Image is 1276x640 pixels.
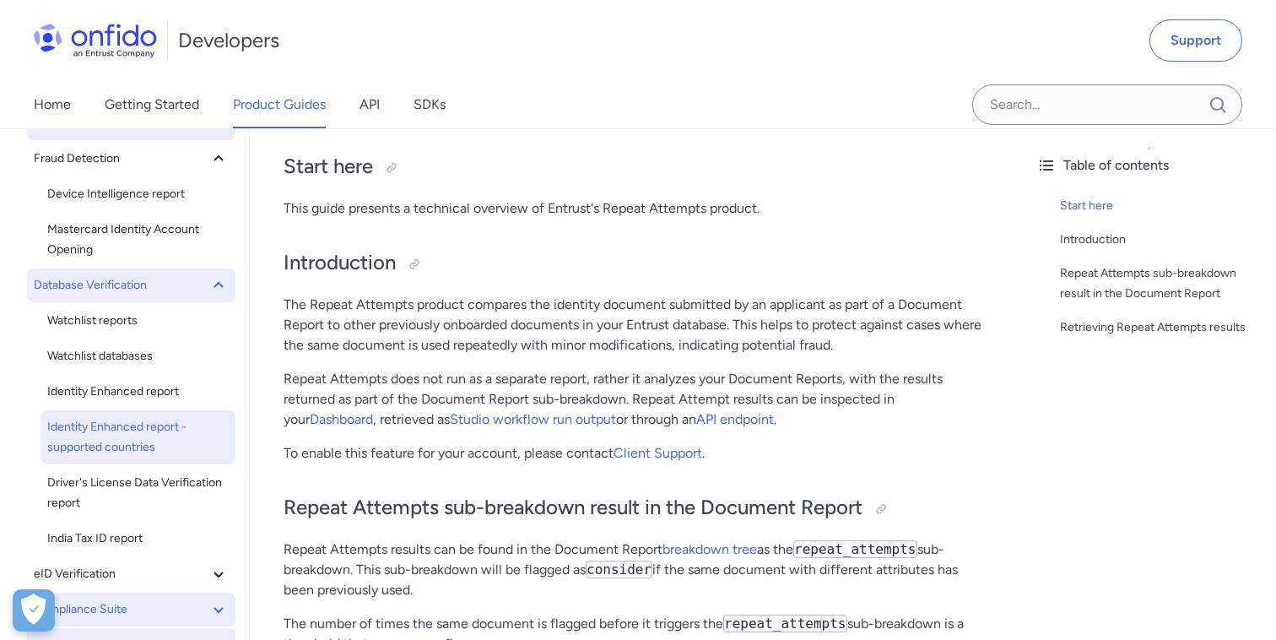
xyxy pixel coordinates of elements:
code: consider [586,561,652,578]
a: Repeat Attempts sub-breakdown result in the Document Report [1060,263,1262,304]
p: This guide presents a technical overview of Entrust's Repeat Attempts product. [284,198,989,219]
code: repeat_attempts [793,540,917,558]
a: Watchlist databases [41,339,235,373]
span: Mastercard Identity Account Opening [47,220,229,260]
a: Retrieving Repeat Attempts results [1060,317,1262,338]
div: Table of contents [1036,155,1262,176]
h1: Developers [178,27,279,54]
h2: Repeat Attempts sub-breakdown result in the Document Report [284,494,989,523]
a: Mastercard Identity Account Opening [41,213,235,267]
a: Driver's License Data Verification report [41,466,235,520]
a: Getting Started [105,81,199,128]
h2: Introduction [284,249,989,278]
button: eID Verification [27,557,235,591]
a: Dashboard [310,411,373,427]
a: Watchlist reports [41,304,235,338]
a: Client Support [614,445,702,461]
span: Database Verification [34,275,208,296]
input: Onfido search input field [972,84,1242,125]
a: Product Guides [233,81,326,128]
span: Identity Enhanced report [47,382,229,402]
div: Cookie Preferences [13,589,55,632]
img: Onfido Logo [34,24,157,57]
a: Device Intelligence report [41,177,235,211]
span: India Tax ID report [47,529,229,549]
a: Home [34,81,71,128]
button: Database Verification [27,268,235,302]
span: Identity Enhanced report - supported countries [47,417,229,458]
a: Start here [1060,196,1262,216]
span: Compliance Suite [34,599,208,620]
a: breakdown tree [662,541,757,557]
a: API [360,81,380,128]
p: Repeat Attempts results can be found in the Document Report as the sub-breakdown. This sub-breakd... [284,540,989,600]
a: India Tax ID report [41,522,235,556]
p: Repeat Attempts does not run as a separate report, rather it analyzes your Document Reports, with... [284,369,989,430]
button: Open Preferences [13,589,55,632]
a: Identity Enhanced report [41,375,235,409]
button: Fraud Detection [27,142,235,176]
span: Fraud Detection [34,149,208,169]
span: Driver's License Data Verification report [47,473,229,513]
a: API endpoint [696,411,774,427]
span: Watchlist databases [47,346,229,366]
a: SDKs [414,81,446,128]
button: Compliance Suite [27,593,235,626]
a: Identity Enhanced report - supported countries [41,410,235,464]
span: Device Intelligence report [47,184,229,204]
span: Watchlist reports [47,311,229,331]
p: To enable this feature for your account, please contact . [284,443,989,464]
h2: Start here [284,153,989,182]
a: Studio workflow run output [450,411,616,427]
code: repeat_attempts [723,615,847,632]
span: eID Verification [34,564,208,584]
a: Introduction [1060,230,1262,250]
p: The Repeat Attempts product compares the identity document submitted by an applicant as part of a... [284,295,989,355]
a: Support [1149,19,1242,62]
